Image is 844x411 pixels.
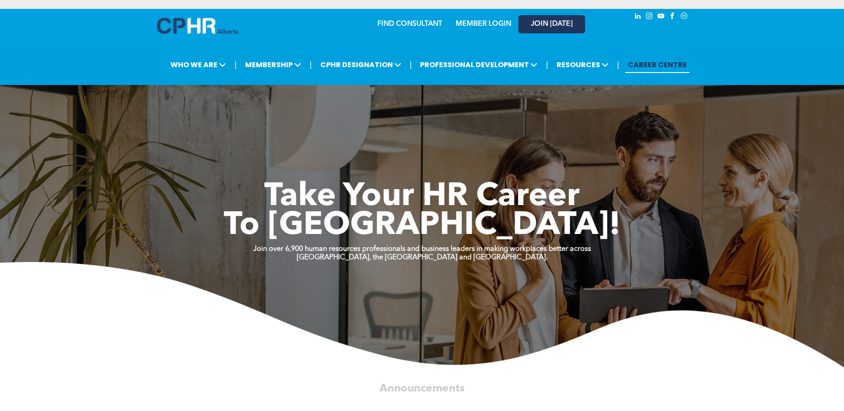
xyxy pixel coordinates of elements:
[224,210,621,242] span: To [GEOGRAPHIC_DATA]!
[417,56,540,73] span: PROFESSIONAL DEVELOPMENT
[456,20,511,28] a: MEMBER LOGIN
[546,56,548,74] li: |
[157,18,238,34] img: A blue and white logo for cp alberta
[633,11,643,23] a: linkedin
[377,20,442,28] a: FIND CONSULTANT
[518,15,585,33] a: JOIN [DATE]
[617,56,619,74] li: |
[310,56,312,74] li: |
[242,56,304,73] span: MEMBERSHIP
[253,246,591,253] strong: Join over 6,900 human resources professionals and business leaders in making workplaces better ac...
[297,254,548,261] strong: [GEOGRAPHIC_DATA], the [GEOGRAPHIC_DATA] and [GEOGRAPHIC_DATA].
[234,56,237,74] li: |
[168,56,229,73] span: WHO WE ARE
[679,11,689,23] a: Social network
[410,56,412,74] li: |
[264,181,580,213] span: Take Your HR Career
[318,56,404,73] span: CPHR DESIGNATION
[645,11,654,23] a: instagram
[625,56,690,73] a: CAREER CENTRE
[380,383,464,394] span: Announcements
[656,11,666,23] a: youtube
[668,11,678,23] a: facebook
[554,56,611,73] span: RESOURCES
[531,20,573,28] span: JOIN [DATE]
